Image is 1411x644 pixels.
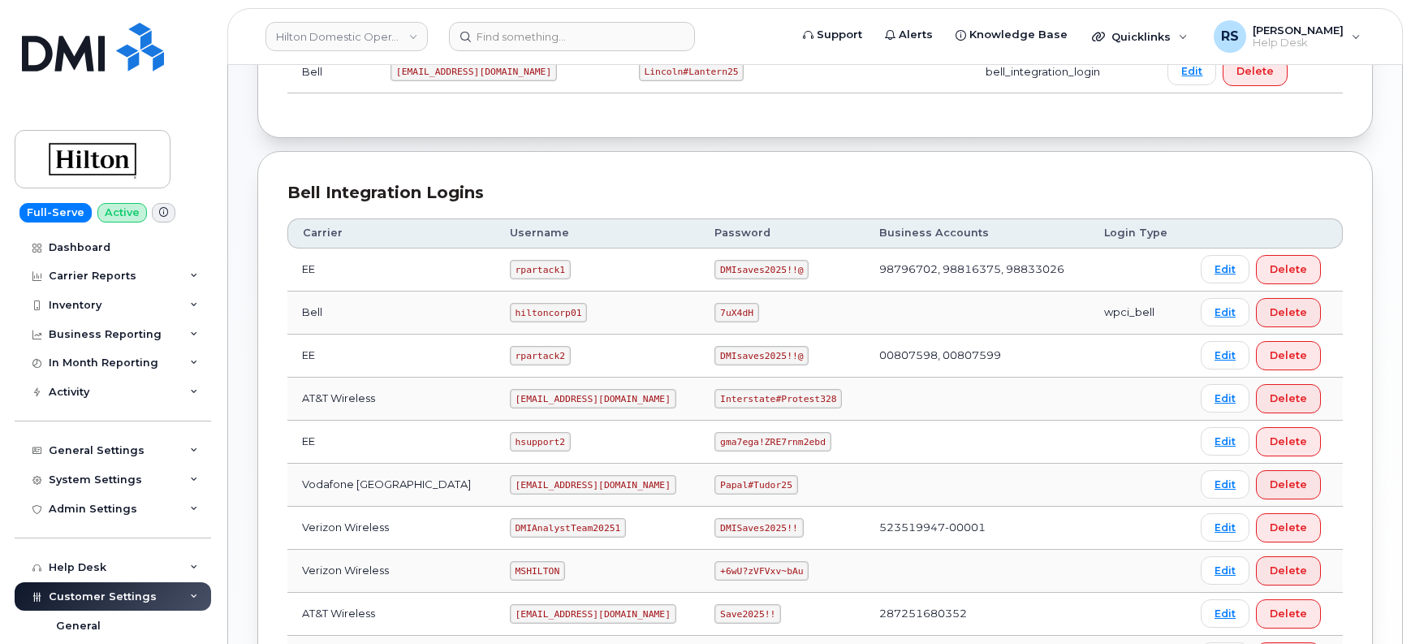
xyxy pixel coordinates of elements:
code: [EMAIL_ADDRESS][DOMAIN_NAME] [510,389,676,408]
a: Edit [1201,255,1249,283]
a: Support [792,19,874,51]
a: Edit [1201,513,1249,542]
td: Bell [287,292,495,335]
button: Delete [1256,599,1321,629]
button: Delete [1256,255,1321,284]
span: Delete [1270,606,1307,621]
span: Delete [1270,391,1307,406]
td: wpci_bell [1090,292,1187,335]
a: Edit [1201,341,1249,370]
button: Delete [1256,384,1321,413]
a: Hilton Domestic Operating Company Inc [265,22,428,51]
code: Interstate#Protest328 [714,389,842,408]
code: hiltoncorp01 [510,303,587,322]
span: RS [1221,27,1239,46]
td: 98796702, 98816375, 98833026 [865,249,1090,292]
td: 287251680352 [865,593,1090,636]
td: AT&T Wireless [287,378,495,421]
a: Knowledge Base [944,19,1079,51]
code: DMISaves2025!! [714,518,803,538]
code: Lincoln#Lantern25 [639,62,744,81]
div: Randy Sayres [1202,20,1372,53]
td: Bell [287,50,376,93]
td: Verizon Wireless [287,550,495,593]
span: Knowledge Base [969,27,1068,43]
td: Vodafone [GEOGRAPHIC_DATA] [287,464,495,507]
a: Edit [1201,556,1249,585]
td: Verizon Wireless [287,507,495,550]
a: Edit [1201,470,1249,499]
span: Delete [1270,477,1307,492]
button: Delete [1256,470,1321,499]
button: Delete [1223,57,1288,86]
span: [PERSON_NAME] [1253,24,1344,37]
th: Carrier [287,218,495,248]
code: +6wU?zVFVxv~bAu [714,561,809,581]
button: Delete [1256,556,1321,586]
code: [EMAIL_ADDRESS][DOMAIN_NAME] [510,604,676,624]
a: Edit [1201,384,1249,413]
span: Alerts [899,27,933,43]
code: rpartack2 [510,346,571,365]
a: Edit [1201,599,1249,628]
th: Login Type [1090,218,1187,248]
code: DMIsaves2025!!@ [714,346,809,365]
a: Edit [1201,427,1249,456]
code: [EMAIL_ADDRESS][DOMAIN_NAME] [391,62,557,81]
code: MSHILTON [510,561,565,581]
code: Save2025!! [714,604,781,624]
button: Delete [1256,341,1321,370]
span: Delete [1236,63,1274,79]
code: DMIAnalystTeam20251 [510,518,626,538]
code: rpartack1 [510,260,571,279]
button: Delete [1256,513,1321,542]
td: 523519947-00001 [865,507,1090,550]
code: 7uX4dH [714,303,758,322]
a: Edit [1201,298,1249,326]
td: EE [287,335,495,378]
th: Password [700,218,864,248]
code: [EMAIL_ADDRESS][DOMAIN_NAME] [510,475,676,495]
td: bell_integration_login [971,50,1154,93]
input: Find something... [449,22,695,51]
a: Alerts [874,19,944,51]
td: AT&T Wireless [287,593,495,636]
span: Delete [1270,434,1307,449]
code: hsupport2 [510,432,571,452]
div: Quicklinks [1081,20,1199,53]
span: Support [817,27,862,43]
span: Delete [1270,305,1307,320]
span: Delete [1270,520,1307,535]
code: DMIsaves2025!!@ [714,260,809,279]
th: Username [495,218,701,248]
div: Bell Integration Logins [287,181,1343,205]
button: Delete [1256,298,1321,327]
a: Edit [1167,57,1216,85]
span: Delete [1270,563,1307,578]
button: Delete [1256,427,1321,456]
span: Delete [1270,261,1307,277]
td: 00807598, 00807599 [865,335,1090,378]
th: Business Accounts [865,218,1090,248]
code: gma7ega!ZRE7rnm2ebd [714,432,831,452]
span: Help Desk [1253,37,1344,50]
span: Quicklinks [1111,30,1171,43]
span: Delete [1270,348,1307,363]
code: Papal#Tudor25 [714,475,797,495]
iframe: Messenger Launcher [1340,573,1399,632]
td: EE [287,249,495,292]
td: EE [287,421,495,464]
